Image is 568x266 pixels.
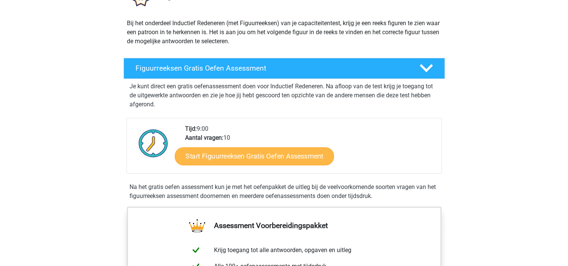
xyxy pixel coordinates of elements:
a: Figuurreeksen Gratis Oefen Assessment [121,58,448,79]
b: Aantal vragen: [185,134,223,141]
a: Start Figuurreeksen Gratis Oefen Assessment [175,147,334,165]
b: Tijd: [185,125,197,132]
div: Na het gratis oefen assessment kun je met het oefenpakket de uitleg bij de veelvoorkomende soorte... [127,183,442,201]
img: Klok [134,124,172,162]
p: Bij het onderdeel Inductief Redeneren (met Figuurreeksen) van je capaciteitentest, krijg je een r... [127,19,441,46]
div: 9:00 10 [179,124,441,173]
p: Je kunt direct een gratis oefenassessment doen voor Inductief Redeneren. Na afloop van de test kr... [130,82,439,109]
h4: Figuurreeksen Gratis Oefen Assessment [136,64,407,73]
